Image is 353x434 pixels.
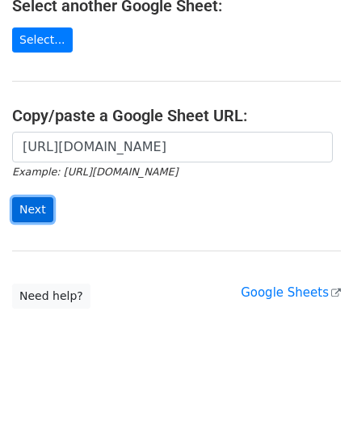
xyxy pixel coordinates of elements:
[12,166,178,178] small: Example: [URL][DOMAIN_NAME]
[12,284,90,309] a: Need help?
[12,132,333,162] input: Paste your Google Sheet URL here
[12,27,73,53] a: Select...
[12,197,53,222] input: Next
[12,106,341,125] h4: Copy/paste a Google Sheet URL:
[272,356,353,434] iframe: Chat Widget
[241,285,341,300] a: Google Sheets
